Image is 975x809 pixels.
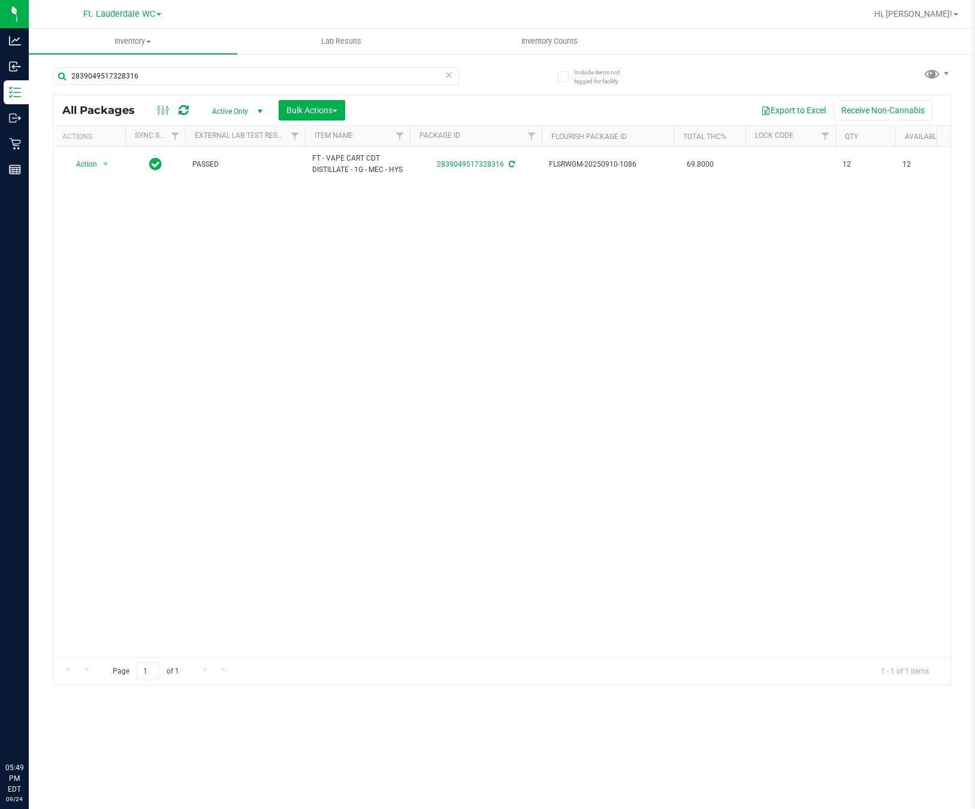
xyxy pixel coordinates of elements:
[137,662,159,681] input: 1
[9,35,21,47] inline-svg: Analytics
[753,100,834,120] button: Export to Excel
[9,112,21,124] inline-svg: Outbound
[9,61,21,73] inline-svg: Inbound
[871,662,938,680] span: 1 - 1 of 1 items
[312,153,403,176] span: FT - VAPE CART CDT DISTILLATE - 1G - MEC - HYS
[286,105,337,115] span: Bulk Actions
[195,131,289,140] a: External Lab Test Result
[29,36,237,47] span: Inventory
[419,131,460,140] a: Package ID
[505,36,594,47] span: Inventory Counts
[62,104,147,117] span: All Packages
[9,138,21,150] inline-svg: Retail
[574,68,634,86] span: Include items not tagged for facility
[135,131,181,140] a: Sync Status
[683,132,726,141] a: Total THC%
[843,159,888,170] span: 12
[83,9,155,19] span: Ft. Lauderdale WC
[165,126,185,146] a: Filter
[285,126,305,146] a: Filter
[390,126,410,146] a: Filter
[437,160,504,168] a: 2839049517328316
[522,126,542,146] a: Filter
[279,100,345,120] button: Bulk Actions
[65,156,98,173] span: Action
[549,159,666,170] span: FLSRWGM-20250910-1086
[305,36,378,47] span: Lab Results
[5,762,23,795] p: 05:49 PM EDT
[237,29,446,54] a: Lab Results
[445,29,654,54] a: Inventory Counts
[845,132,858,141] a: Qty
[102,662,189,681] span: Page of 1
[98,156,113,173] span: select
[12,713,48,749] iframe: Resource center
[681,156,720,173] span: 69.8000
[507,160,515,168] span: Sync from Compliance System
[874,9,952,19] span: Hi, [PERSON_NAME]!
[905,132,941,141] a: Available
[5,795,23,804] p: 09/24
[315,131,353,140] a: Item Name
[551,132,627,141] a: Flourish Package ID
[149,156,162,173] span: In Sync
[816,126,835,146] a: Filter
[62,132,120,141] div: Actions
[9,164,21,176] inline-svg: Reports
[834,100,932,120] button: Receive Non-Cannabis
[9,86,21,98] inline-svg: Inventory
[53,67,459,85] input: Search Package ID, Item Name, SKU, Lot or Part Number...
[755,131,793,140] a: Lock Code
[902,159,948,170] span: 12
[445,67,453,83] span: Clear
[29,29,237,54] a: Inventory
[192,159,298,170] span: PASSED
